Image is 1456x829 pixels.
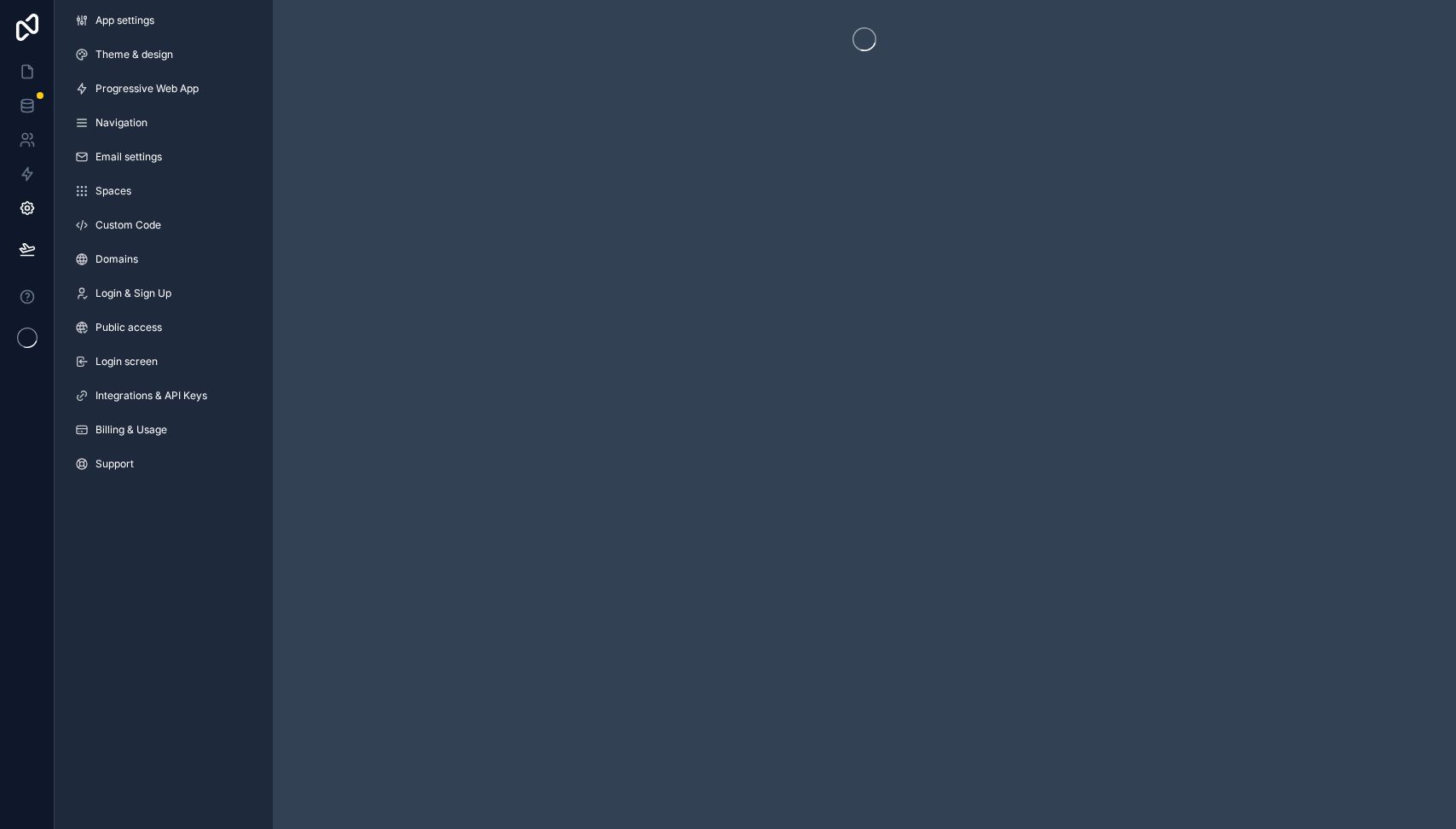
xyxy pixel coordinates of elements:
[95,218,161,232] span: Custom Code
[95,252,138,266] span: Domains
[95,457,134,471] span: Support
[61,7,266,34] a: App settings
[95,423,167,437] span: Billing & Usage
[61,212,266,239] a: Custom Code
[61,348,266,375] a: Login screen
[95,116,147,130] span: Navigation
[95,389,207,403] span: Integrations & API Keys
[95,82,199,96] span: Progressive Web App
[61,416,266,443] a: Billing & Usage
[95,48,173,61] span: Theme & design
[95,14,154,27] span: App settings
[61,450,266,478] a: Support
[61,75,266,102] a: Progressive Web App
[61,109,266,136] a: Navigation
[95,355,158,368] span: Login screen
[95,150,162,164] span: Email settings
[61,143,266,171] a: Email settings
[95,184,131,198] span: Spaces
[95,321,162,334] span: Public access
[61,177,266,205] a: Spaces
[61,41,266,68] a: Theme & design
[61,314,266,341] a: Public access
[95,287,171,300] span: Login & Sign Up
[61,280,266,307] a: Login & Sign Up
[61,382,266,409] a: Integrations & API Keys
[61,246,266,273] a: Domains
